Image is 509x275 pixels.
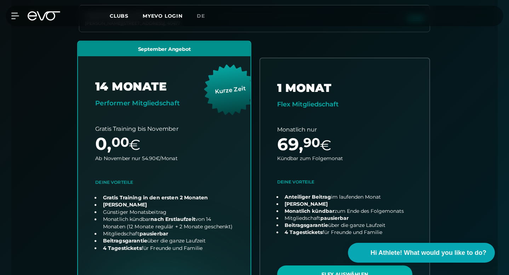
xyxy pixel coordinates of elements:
[110,13,128,19] span: Clubs
[110,12,143,19] a: Clubs
[371,248,486,258] span: Hi Athlete! What would you like to do?
[143,13,183,19] a: MYEVO LOGIN
[348,243,495,263] button: Hi Athlete! What would you like to do?
[197,12,213,20] a: de
[197,13,205,19] span: de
